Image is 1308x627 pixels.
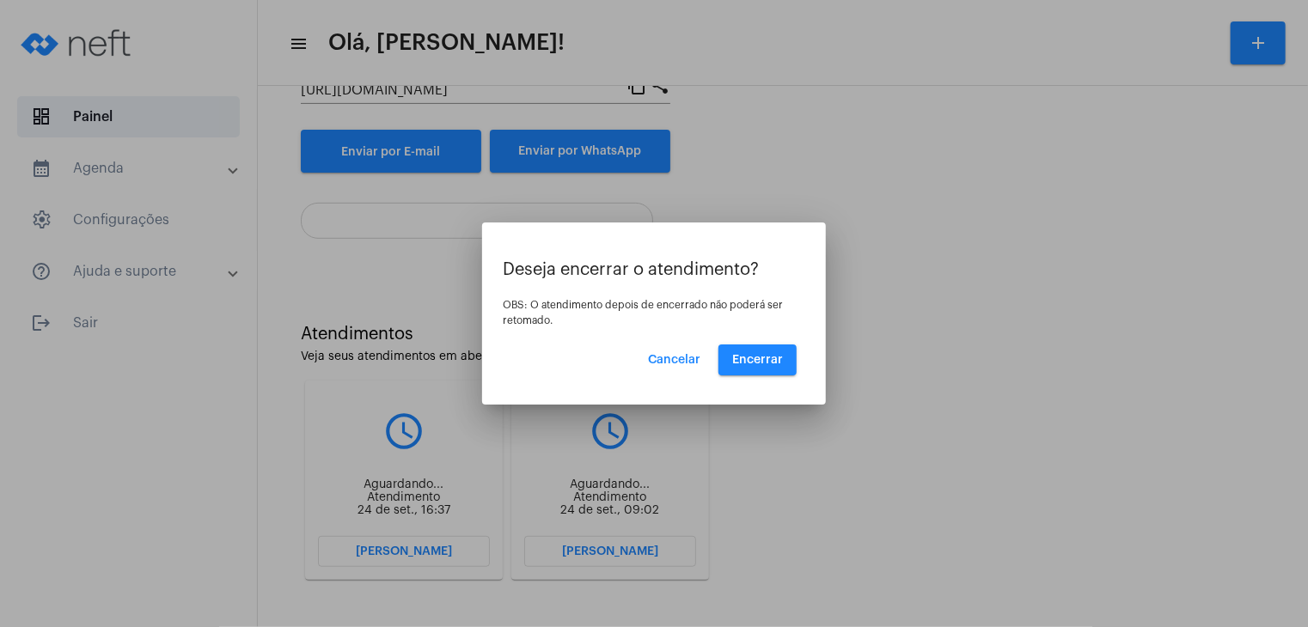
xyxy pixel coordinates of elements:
[718,344,797,375] button: Encerrar
[634,344,714,375] button: Cancelar
[503,260,805,279] p: Deseja encerrar o atendimento?
[648,354,700,366] span: Cancelar
[503,300,783,326] span: OBS: O atendimento depois de encerrado não poderá ser retomado.
[732,354,783,366] span: Encerrar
